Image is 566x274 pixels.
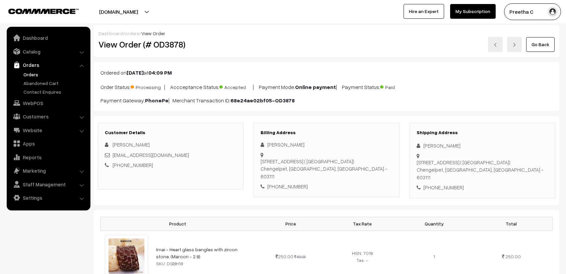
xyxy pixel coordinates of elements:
[230,97,295,104] b: 68e24ae02bf05-OD3878
[8,59,88,71] a: Orders
[450,4,496,19] a: My Subscription
[100,96,553,104] p: Payment Gateway: | Merchant Transaction ID:
[261,130,392,135] h3: Billing Address
[8,192,88,204] a: Settings
[512,43,516,47] img: right-arrow.png
[156,260,251,267] div: SKU: DGBH18
[101,217,255,231] th: Product
[8,178,88,190] a: Staff Management
[526,37,555,52] a: Go Back
[8,124,88,136] a: Website
[295,84,336,90] b: Online payment
[22,80,88,87] a: Abandoned Cart
[276,254,293,259] span: 250.00
[433,254,435,259] span: 1
[22,71,88,78] a: Orders
[8,32,88,44] a: Dashboard
[100,82,553,91] p: Order Status: | Accceptance Status: | Payment Mode: | Payment Status:
[380,82,414,91] span: Paid
[417,184,548,191] div: [PHONE_NUMBER]
[8,9,79,14] img: COMMMERCE
[8,7,67,15] a: COMMMERCE
[98,39,244,50] h2: View Order (# OD3878)
[352,250,373,263] span: HSN: 7018 Tax: -
[98,30,123,36] a: Dashboard
[417,130,548,135] h3: Shipping Address
[404,4,444,19] a: Hire an Expert
[261,183,392,190] div: [PHONE_NUMBER]
[8,165,88,177] a: Marketing
[127,69,144,76] b: [DATE]
[493,43,497,47] img: left-arrow.png
[98,30,555,37] div: / /
[261,141,392,149] div: [PERSON_NAME]
[8,97,88,109] a: WebPOS
[105,130,236,135] h3: Customer Details
[125,30,139,36] a: orders
[100,69,553,77] p: Ordered on at
[76,3,161,20] button: [DOMAIN_NAME]
[156,247,237,259] a: Imai - Heart glass bangles with zircon stone. (Maroon - 2.8)
[255,217,327,231] th: Price
[417,159,548,181] div: [STREET_ADDRESS] ( [GEOGRAPHIC_DATA]) Chengelpet, [GEOGRAPHIC_DATA], [GEOGRAPHIC_DATA] - 603111
[8,45,88,58] a: Catalog
[141,30,165,36] span: View Order
[148,69,172,76] b: 04:09 PM
[8,110,88,122] a: Customers
[261,158,392,180] div: [STREET_ADDRESS] ( [GEOGRAPHIC_DATA]) Chengelpet, [GEOGRAPHIC_DATA], [GEOGRAPHIC_DATA] - 603111
[219,82,253,91] span: Accepted
[294,255,306,259] strike: 499.00
[548,7,558,17] img: user
[8,151,88,163] a: Reports
[145,97,168,104] b: PhonePe
[417,142,548,150] div: [PERSON_NAME]
[504,3,561,20] button: Preetha C
[131,82,164,91] span: Processing
[399,217,471,231] th: Quantity
[113,162,153,168] a: [PHONE_NUMBER]
[113,152,189,158] a: [EMAIL_ADDRESS][DOMAIN_NAME]
[327,217,399,231] th: Tax Rate
[505,254,521,259] span: 250.00
[8,138,88,150] a: Apps
[113,142,150,148] span: [PERSON_NAME]
[22,88,88,95] a: Contact Enquires
[470,217,552,231] th: Total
